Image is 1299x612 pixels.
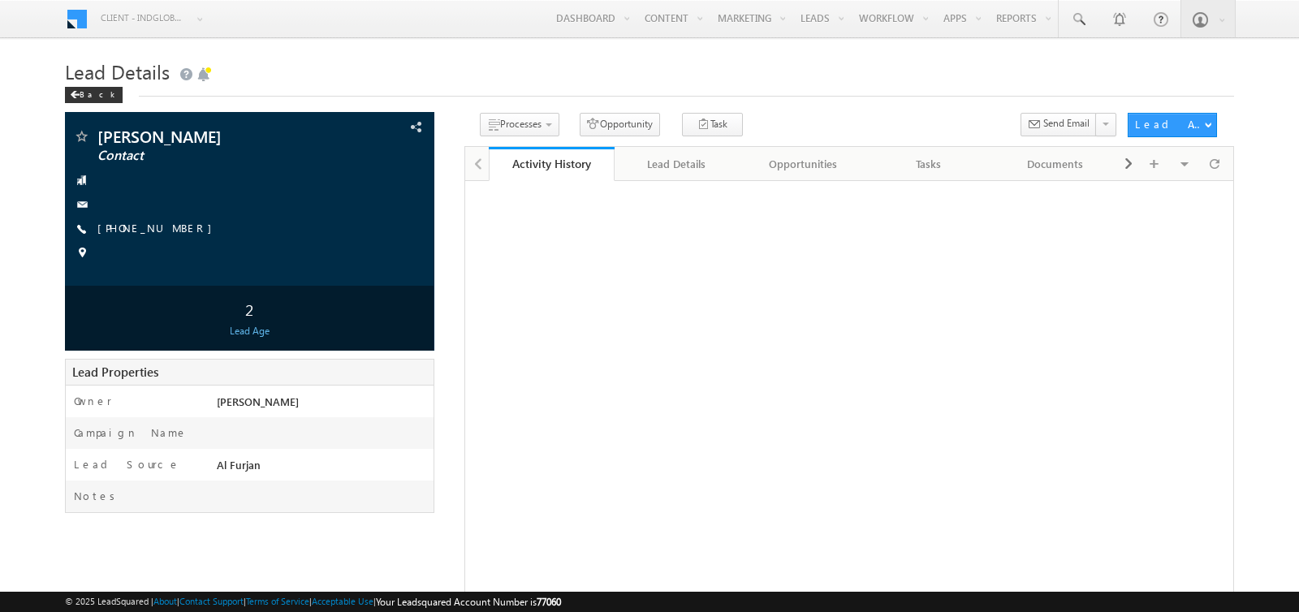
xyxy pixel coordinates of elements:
div: 2 [69,294,429,324]
div: Lead Age [69,324,429,338]
div: Al Furjan [213,457,434,480]
a: Acceptable Use [312,596,373,606]
span: 77060 [537,596,561,608]
span: [PERSON_NAME] [217,394,299,408]
button: Opportunity [580,113,660,136]
a: Opportunities [740,147,866,181]
label: Owner [74,394,112,408]
div: Lead Details [628,154,726,174]
a: About [153,596,177,606]
a: Documents [992,147,1118,181]
label: Lead Source [74,457,180,472]
a: Activity History [489,147,615,181]
div: Documents [1005,154,1103,174]
label: Notes [74,489,121,503]
span: Lead Properties [72,364,158,380]
span: [PHONE_NUMBER] [97,221,220,237]
a: Lead Details [615,147,740,181]
a: Tasks [866,147,992,181]
span: Processes [500,118,542,130]
span: Contact [97,148,327,164]
button: Task [682,113,743,136]
div: Lead Actions [1135,117,1204,131]
label: Campaign Name [74,425,188,440]
button: Processes [480,113,559,136]
div: Activity History [501,156,602,171]
a: Contact Support [179,596,244,606]
span: Lead Details [65,58,170,84]
span: [PERSON_NAME] [97,128,327,144]
span: Client - indglobal1 (77060) [101,10,186,26]
div: Back [65,87,123,103]
button: Send Email [1021,113,1097,136]
span: Send Email [1043,116,1090,131]
span: © 2025 LeadSquared | | | | | [65,594,561,610]
a: Back [65,86,131,100]
div: Opportunities [753,154,852,174]
a: Terms of Service [246,596,309,606]
button: Lead Actions [1128,113,1217,137]
div: Tasks [879,154,977,174]
span: Your Leadsquared Account Number is [376,596,561,608]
